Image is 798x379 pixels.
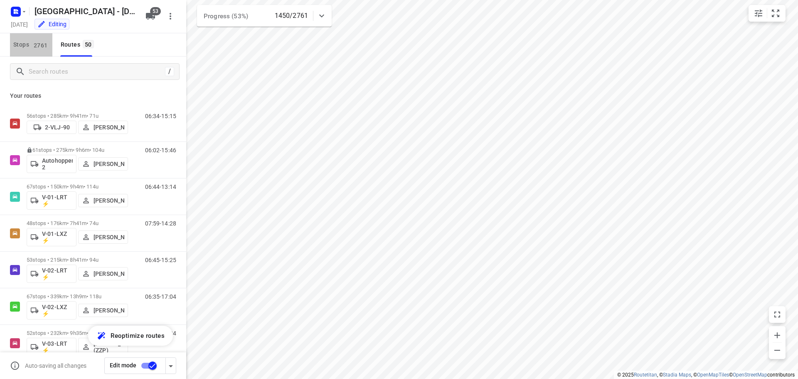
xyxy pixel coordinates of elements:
[145,293,176,300] p: 06:35-17:04
[663,372,691,378] a: Stadia Maps
[697,372,729,378] a: OpenMapTiles
[37,20,66,28] div: You are currently in edit mode.
[7,20,31,29] h5: Project date
[78,194,128,207] button: [PERSON_NAME]
[145,257,176,263] p: 06:45-15:25
[88,326,173,346] button: Reoptimize routes
[162,8,179,25] button: More
[32,41,50,49] span: 2761
[94,161,124,167] p: [PERSON_NAME]
[94,124,124,131] p: [PERSON_NAME]
[165,67,174,76] div: /
[275,11,308,21] p: 1450/2761
[27,257,128,263] p: 53 stops • 215km • 8h41m • 94u
[94,197,124,204] p: [PERSON_NAME]
[45,124,70,131] p: 2-VLJ-90
[150,7,161,15] span: 53
[27,113,128,119] p: 56 stops • 285km • 9h41m • 71u
[145,113,176,119] p: 06:34-15:15
[27,121,76,134] button: 2-VLJ-90
[749,5,786,22] div: small contained button group
[42,230,73,244] p: V-01-LXZ ⚡
[197,5,332,27] div: Progress (53%)1450/2761
[27,338,76,356] button: V-03-LRT ⚡
[767,5,784,22] button: Fit zoom
[78,304,128,317] button: [PERSON_NAME]
[78,338,128,356] button: [PERSON_NAME] (ZZP)
[27,265,76,283] button: V-02-LRT ⚡
[142,8,159,25] button: 53
[78,121,128,134] button: [PERSON_NAME]
[733,372,767,378] a: OpenStreetMap
[78,230,128,244] button: [PERSON_NAME]
[145,147,176,154] p: 06:02-15:46
[94,270,124,277] p: [PERSON_NAME]
[10,92,176,100] p: Your routes
[145,220,176,227] p: 07:59-14:28
[27,293,128,300] p: 67 stops • 339km • 13h9m • 118u
[61,40,96,50] div: Routes
[94,234,124,240] p: [PERSON_NAME]
[27,301,76,320] button: V-02-LXZ ⚡
[94,307,124,314] p: [PERSON_NAME]
[634,372,657,378] a: Routetitan
[42,267,73,280] p: V-02-LRT ⚡
[94,340,124,354] p: [PERSON_NAME] (ZZP)
[27,191,76,210] button: V-01-LRT ⚡
[617,372,795,378] li: © 2025 , © , © © contributors
[27,155,76,173] button: Autohopper 2
[13,40,52,50] span: Stops
[78,267,128,280] button: [PERSON_NAME]
[42,340,73,354] p: V-03-LRT ⚡
[78,157,128,171] button: [PERSON_NAME]
[27,228,76,246] button: V-01-LXZ ⚡
[27,220,128,226] p: 48 stops • 176km • 7h41m • 74u
[111,330,165,341] span: Reoptimize routes
[42,157,73,171] p: Autohopper 2
[27,330,128,336] p: 52 stops • 232km • 9h35m • 107u
[42,304,73,317] p: V-02-LXZ ⚡
[166,360,176,371] div: Driver app settings
[110,362,136,369] span: Edit mode
[750,5,767,22] button: Map settings
[83,40,94,48] span: 50
[145,183,176,190] p: 06:44-13:14
[27,147,128,153] p: 61 stops • 275km • 9h6m • 104u
[31,5,139,18] h5: Rename
[42,194,73,207] p: V-01-LRT ⚡
[27,183,128,190] p: 67 stops • 150km • 9h4m • 114u
[25,362,86,369] p: Auto-saving all changes
[204,12,248,20] span: Progress (53%)
[29,65,165,78] input: Search routes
